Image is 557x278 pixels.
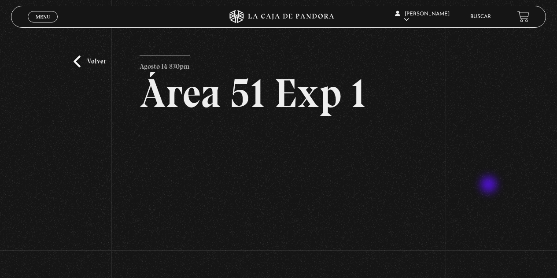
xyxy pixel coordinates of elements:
span: [PERSON_NAME] [395,11,450,22]
span: Cerrar [33,21,53,27]
a: Volver [74,56,106,67]
p: Agosto 14 830pm [140,56,190,73]
a: Buscar [470,14,491,19]
h2: Área 51 Exp 1 [140,73,417,114]
span: Menu [36,14,50,19]
a: View your shopping cart [517,11,529,22]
